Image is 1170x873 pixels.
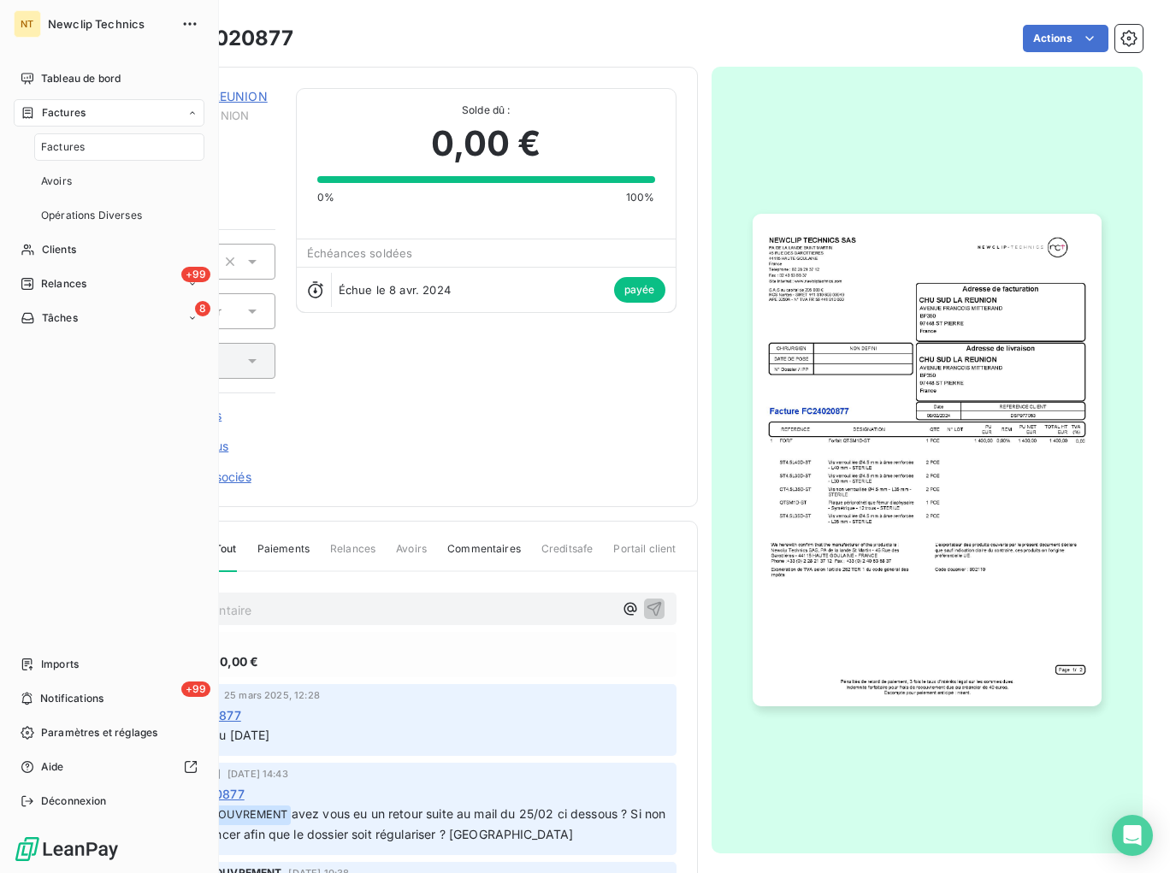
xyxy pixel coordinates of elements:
[48,17,171,31] span: Newclip Technics
[14,10,41,38] div: NT
[41,174,72,189] span: Avoirs
[626,190,655,205] span: 100%
[41,759,64,775] span: Aide
[431,118,541,169] span: 0,00 €
[541,541,594,570] span: Creditsafe
[215,541,237,572] span: Tout
[307,246,413,260] span: Échéances soldées
[41,725,157,740] span: Paramètres et réglages
[41,276,86,292] span: Relances
[160,23,293,54] h3: FC24020877
[41,657,79,672] span: Imports
[181,267,210,282] span: +99
[42,105,86,121] span: Factures
[40,691,103,706] span: Notifications
[330,541,375,570] span: Relances
[396,541,427,570] span: Avoirs
[317,190,334,205] span: 0%
[227,769,288,779] span: [DATE] 14:43
[14,835,120,863] img: Logo LeanPay
[613,541,676,570] span: Portail client
[447,541,521,570] span: Commentaires
[41,208,142,223] span: Opérations Diverses
[224,690,320,700] span: 25 mars 2025, 12:28
[14,753,204,781] a: Aide
[181,681,210,697] span: +99
[753,214,1102,706] img: invoice_thumbnail
[614,277,665,303] span: payée
[42,242,76,257] span: Clients
[117,806,670,841] span: avez vous eu un retour suite au mail du 25/02 ci dessous ? Si non pouvez vous relancer afin que l...
[41,793,107,809] span: Déconnexion
[339,283,451,297] span: Échue le 8 avr. 2024
[41,71,121,86] span: Tableau de bord
[1112,815,1153,856] div: Open Intercom Messenger
[1023,25,1108,52] button: Actions
[195,301,210,316] span: 8
[42,310,78,326] span: Tâches
[317,103,655,118] span: Solde dû :
[257,541,310,570] span: Paiements
[196,652,259,670] span: 1 400,00 €
[41,139,85,155] span: Factures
